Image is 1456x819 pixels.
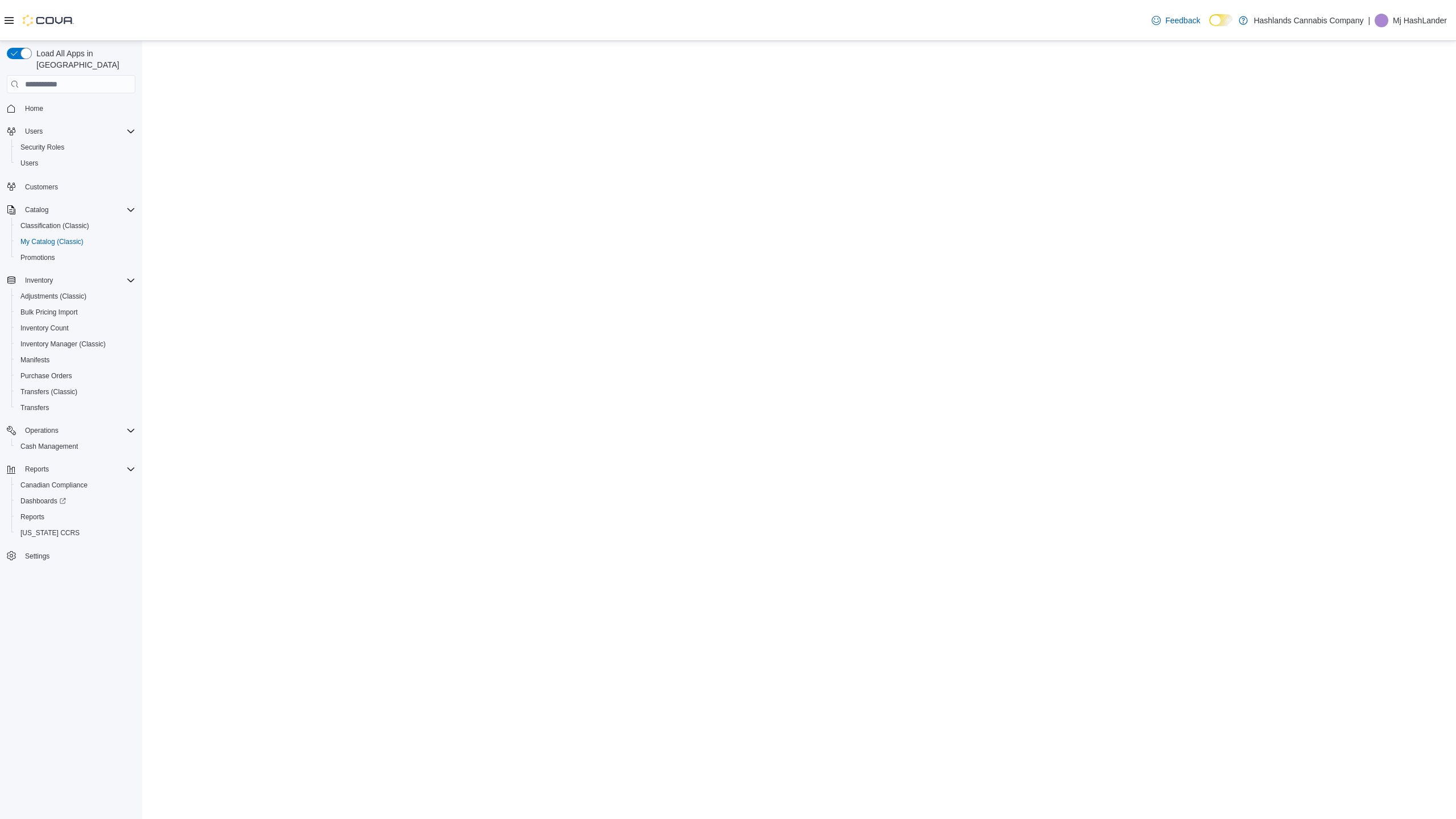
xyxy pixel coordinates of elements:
button: Adjustments (Classic) [11,288,140,304]
button: My Catalog (Classic) [11,234,140,250]
span: Classification (Classic) [20,221,89,230]
span: Security Roles [16,140,135,154]
span: Inventory [25,276,53,285]
button: Reports [20,462,53,476]
button: Operations [20,424,63,437]
span: Users [16,156,135,170]
span: Transfers (Classic) [16,385,135,399]
a: Transfers [16,401,53,415]
span: Bulk Pricing Import [20,308,78,317]
span: Canadian Compliance [20,481,88,490]
a: Manifests [16,353,54,367]
span: Settings [25,552,49,561]
span: Feedback [1165,15,1200,26]
span: Catalog [25,205,48,214]
span: Washington CCRS [16,526,135,540]
button: Security Roles [11,139,140,155]
button: Manifests [11,352,140,368]
span: Promotions [16,251,135,264]
button: Catalog [2,202,140,218]
p: | [1368,14,1370,27]
button: Users [11,155,140,171]
button: Inventory Manager (Classic) [11,336,140,352]
input: Dark Mode [1209,14,1233,26]
button: Home [2,100,140,117]
a: Customers [20,180,63,194]
span: Catalog [20,203,135,217]
span: Classification (Classic) [16,219,135,233]
span: Users [20,125,135,138]
a: Users [16,156,43,170]
nav: Complex example [7,96,135,594]
button: Users [20,125,47,138]
button: Reports [11,509,140,525]
span: Dashboards [20,497,66,506]
button: Customers [2,178,140,195]
button: Promotions [11,250,140,266]
span: Home [25,104,43,113]
button: [US_STATE] CCRS [11,525,140,541]
span: Inventory Count [16,321,135,335]
span: Users [25,127,43,136]
a: Dashboards [11,493,140,509]
button: Inventory [2,272,140,288]
button: Catalog [20,203,53,217]
span: Customers [25,183,58,192]
a: Feedback [1147,9,1205,32]
button: Cash Management [11,439,140,454]
a: Purchase Orders [16,369,77,383]
a: Inventory Count [16,321,73,335]
button: Classification (Classic) [11,218,140,234]
span: Transfers [16,401,135,415]
span: Inventory Count [20,324,69,333]
a: Transfers (Classic) [16,385,82,399]
span: Manifests [16,353,135,367]
button: Transfers (Classic) [11,384,140,400]
button: Inventory Count [11,320,140,336]
span: Reports [25,465,49,474]
span: Inventory [20,274,135,287]
a: Canadian Compliance [16,478,92,492]
span: Purchase Orders [20,371,72,380]
span: Operations [20,424,135,437]
span: Load All Apps in [GEOGRAPHIC_DATA] [32,48,135,71]
a: Classification (Classic) [16,219,94,233]
span: Bulk Pricing Import [16,305,135,319]
span: Adjustments (Classic) [16,289,135,303]
span: Settings [20,549,135,563]
a: [US_STATE] CCRS [16,526,84,540]
span: Security Roles [20,143,64,152]
span: Dashboards [16,494,135,508]
span: Promotions [20,253,55,262]
button: Purchase Orders [11,368,140,384]
button: Inventory [20,274,57,287]
span: [US_STATE] CCRS [20,528,80,537]
a: Inventory Manager (Classic) [16,337,110,351]
a: Cash Management [16,440,82,453]
a: Dashboards [16,494,71,508]
span: Inventory Manager (Classic) [16,337,135,351]
span: Users [20,159,38,168]
span: Manifests [20,355,49,365]
button: Bulk Pricing Import [11,304,140,320]
span: Reports [20,512,44,522]
span: Canadian Compliance [16,478,135,492]
span: Cash Management [16,440,135,453]
span: Cash Management [20,442,78,451]
span: Inventory Manager (Classic) [20,340,106,349]
span: Reports [16,510,135,524]
a: My Catalog (Classic) [16,235,88,249]
button: Operations [2,423,140,439]
a: Promotions [16,251,60,264]
span: Transfers (Classic) [20,387,77,396]
a: Settings [20,549,54,563]
button: Settings [2,548,140,564]
p: Hashlands Cannabis Company [1254,14,1363,27]
a: Reports [16,510,49,524]
span: Adjustments (Classic) [20,292,86,301]
div: Mj HashLander [1375,14,1388,27]
span: Transfers [20,403,49,412]
button: Users [2,123,140,139]
span: My Catalog (Classic) [16,235,135,249]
